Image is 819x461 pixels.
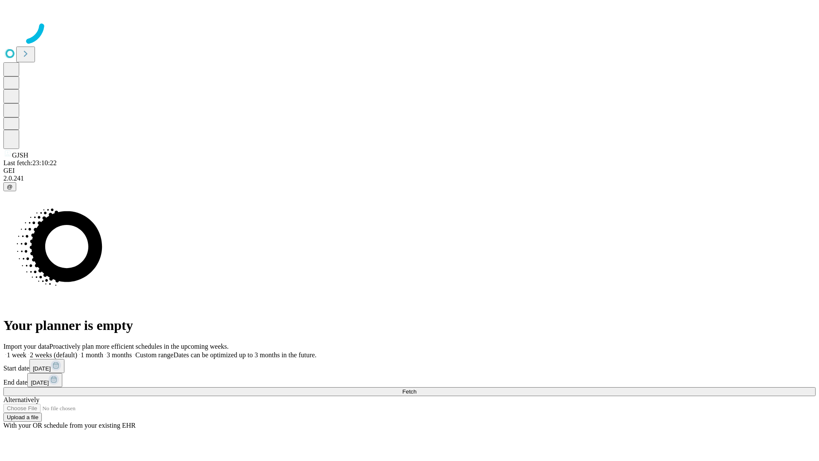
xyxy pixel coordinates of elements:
[7,351,26,359] span: 1 week
[3,373,816,387] div: End date
[30,351,77,359] span: 2 weeks (default)
[107,351,132,359] span: 3 months
[49,343,229,350] span: Proactively plan more efficient schedules in the upcoming weeks.
[33,365,51,372] span: [DATE]
[3,318,816,333] h1: Your planner is empty
[3,396,39,403] span: Alternatively
[81,351,103,359] span: 1 month
[135,351,173,359] span: Custom range
[3,343,49,350] span: Import your data
[3,387,816,396] button: Fetch
[3,359,816,373] div: Start date
[12,152,28,159] span: GJSH
[31,379,49,386] span: [DATE]
[3,422,136,429] span: With your OR schedule from your existing EHR
[3,175,816,182] div: 2.0.241
[3,413,42,422] button: Upload a file
[7,184,13,190] span: @
[174,351,317,359] span: Dates can be optimized up to 3 months in the future.
[29,359,64,373] button: [DATE]
[27,373,62,387] button: [DATE]
[3,182,16,191] button: @
[3,167,816,175] div: GEI
[3,159,57,166] span: Last fetch: 23:10:22
[402,388,416,395] span: Fetch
